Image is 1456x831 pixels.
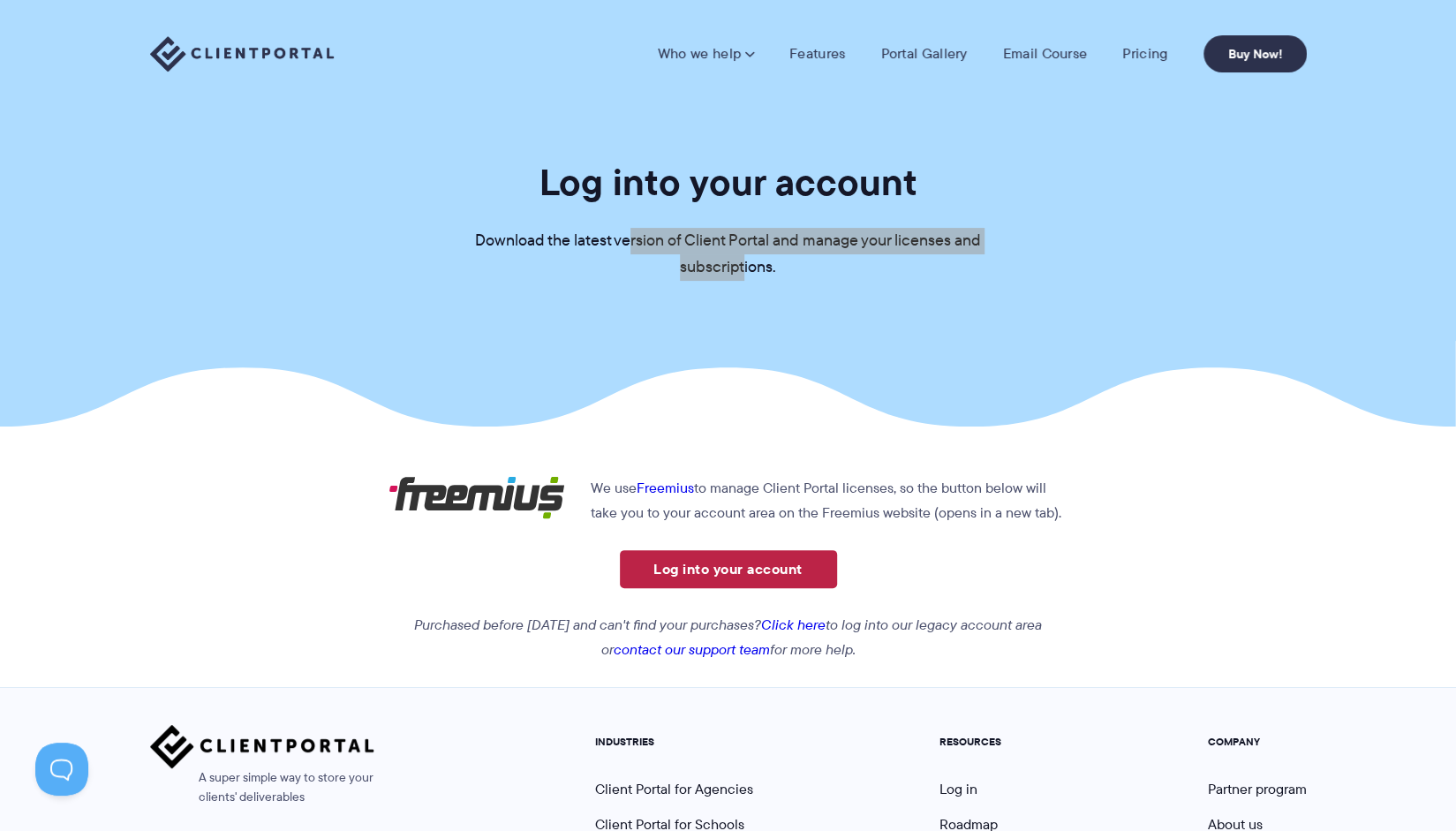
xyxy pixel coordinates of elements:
[539,159,917,206] h1: Log into your account
[658,45,754,63] a: Who we help
[464,228,993,281] p: Download the latest version of Client Portal and manage your licenses and subscriptions.
[389,476,1067,525] p: We use to manage Client Portal licenses, so the button below will take you to your account area o...
[939,779,977,799] a: Log in
[1208,779,1307,799] a: Partner program
[636,478,693,498] a: Freemius
[35,743,88,796] iframe: Toggle Customer Support
[939,736,1042,748] h5: RESOURCES
[595,779,753,799] a: Client Portal for Agencies
[1122,45,1167,63] a: Pricing
[881,45,968,63] a: Portal Gallery
[761,615,826,635] a: Click here
[595,736,773,748] h5: INDUSTRIES
[1203,35,1307,72] a: Buy Now!
[1208,736,1307,748] h5: COMPANY
[389,476,565,519] img: Freemius logo
[1003,45,1088,63] a: Email Course
[614,639,770,660] a: contact our support team
[414,615,1042,660] em: Purchased before [DATE] and can't find your purchases? to log into our legacy account area or for...
[150,768,374,807] span: A super simple way to store your clients' deliverables
[620,550,837,588] a: Log into your account
[789,45,845,63] a: Features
